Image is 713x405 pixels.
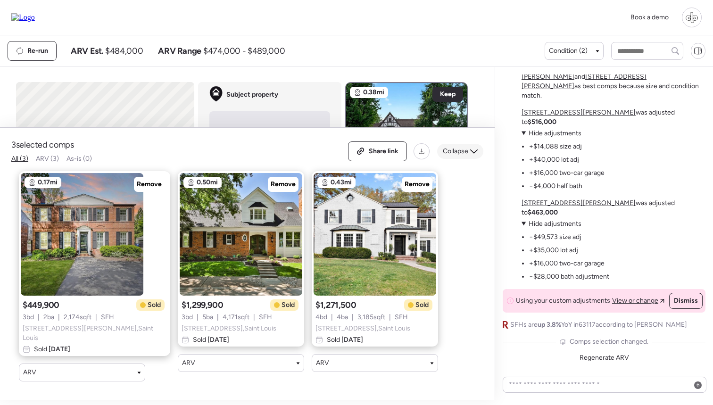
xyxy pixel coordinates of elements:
[223,313,249,322] span: 4,171 sqft
[331,178,352,187] span: 0.43mi
[415,300,429,310] span: Sold
[337,313,348,322] span: 4 ba
[528,118,556,126] strong: $516,000
[203,45,285,57] span: $474,000 - $489,000
[522,108,636,116] a: [STREET_ADDRESS][PERSON_NAME]
[529,246,578,255] li: +$35,000 lot adj
[529,129,581,137] span: Hide adjustments
[217,313,219,322] span: |
[315,313,327,322] span: 4 bd
[148,300,161,310] span: Sold
[137,180,162,189] span: Remove
[271,180,296,189] span: Remove
[522,129,605,138] summary: Hide adjustments
[529,142,582,151] li: +$14,088 size adj
[316,358,329,368] span: ARV
[43,313,54,322] span: 2 ba
[95,313,97,322] span: |
[193,335,229,345] span: Sold
[612,296,664,306] a: View or change
[327,335,363,345] span: Sold
[389,313,391,322] span: |
[202,313,213,322] span: 5 ba
[529,220,581,228] span: Hide adjustments
[529,272,609,281] li: −$28,000 bath adjustment
[529,259,605,268] li: +$16,000 two-car garage
[580,354,629,362] span: Regenerate ARV
[101,313,114,322] span: SFH
[630,13,669,21] span: Book a demo
[253,313,255,322] span: |
[64,313,91,322] span: 2,174 sqft
[529,182,582,191] li: −$4,000 half bath
[612,296,658,306] span: View or change
[529,232,581,242] li: −$49,573 size adj
[182,299,223,311] span: $1,299,900
[369,147,398,156] span: Share link
[182,324,276,333] span: [STREET_ADDRESS] , Saint Louis
[352,313,354,322] span: |
[529,168,605,178] li: +$16,000 two-car garage
[405,180,430,189] span: Remove
[443,147,468,156] span: Collapse
[58,313,60,322] span: |
[315,299,356,311] span: $1,271,500
[27,46,48,56] span: Re-run
[259,313,272,322] span: SFH
[23,324,166,343] span: [STREET_ADDRESS][PERSON_NAME] , Saint Louis
[357,313,385,322] span: 3,185 sqft
[158,45,201,57] span: ARV Range
[529,155,579,165] li: +$40,000 lot adj
[34,345,70,354] span: Sold
[36,155,59,163] span: ARV (3)
[340,336,363,344] span: [DATE]
[23,368,36,377] span: ARV
[11,139,74,150] span: 3 selected comps
[226,90,278,99] span: Subject property
[11,13,35,22] img: Logo
[440,90,456,99] span: Keep
[23,313,34,322] span: 3 bd
[66,155,92,163] span: As-is (0)
[282,300,295,310] span: Sold
[105,45,143,57] span: $484,000
[315,324,410,333] span: [STREET_ADDRESS] , Saint Louis
[182,313,193,322] span: 3 bd
[197,178,218,187] span: 0.50mi
[570,337,648,347] span: Comps selection changed.
[23,299,59,311] span: $449,900
[510,320,687,330] span: SFHs are YoY in 63117 according to [PERSON_NAME]
[331,313,333,322] span: |
[363,88,384,97] span: 0.38mi
[71,45,103,57] span: ARV Est.
[522,198,705,217] p: was adjusted to
[528,208,558,216] strong: $463,000
[516,296,610,306] span: Using your custom adjustments
[538,321,561,329] span: up 3.8%
[11,155,28,163] span: All (3)
[522,199,636,207] a: [STREET_ADDRESS][PERSON_NAME]
[549,46,588,56] span: Condition (2)
[38,313,40,322] span: |
[522,108,705,127] p: was adjusted to
[38,178,58,187] span: 0.17mi
[197,313,199,322] span: |
[47,345,70,353] span: [DATE]
[206,336,229,344] span: [DATE]
[522,219,609,229] summary: Hide adjustments
[395,313,408,322] span: SFH
[674,296,698,306] span: Dismiss
[182,358,195,368] span: ARV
